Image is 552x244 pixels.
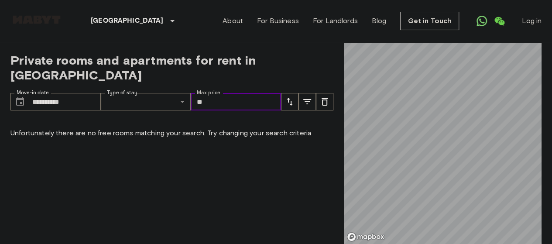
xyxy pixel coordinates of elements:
[10,15,63,24] img: Habyt
[10,128,333,138] p: Unfortunately there are no free rooms matching your search. Try changing your search criteria
[473,12,490,30] a: Open WhatsApp
[346,232,385,242] a: Mapbox logo
[91,16,164,26] p: [GEOGRAPHIC_DATA]
[223,16,243,26] a: About
[316,93,333,110] button: tune
[400,12,459,30] a: Get in Touch
[313,16,358,26] a: For Landlords
[197,89,220,96] label: Max price
[107,89,137,96] label: Type of stay
[372,16,387,26] a: Blog
[281,93,298,110] button: tune
[522,16,542,26] a: Log in
[10,53,333,82] span: Private rooms and apartments for rent in [GEOGRAPHIC_DATA]
[257,16,299,26] a: For Business
[490,12,508,30] a: Open WeChat
[17,89,49,96] label: Move-in date
[11,93,29,110] button: Choose date, selected date is 21 Oct 2025
[298,93,316,110] button: tune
